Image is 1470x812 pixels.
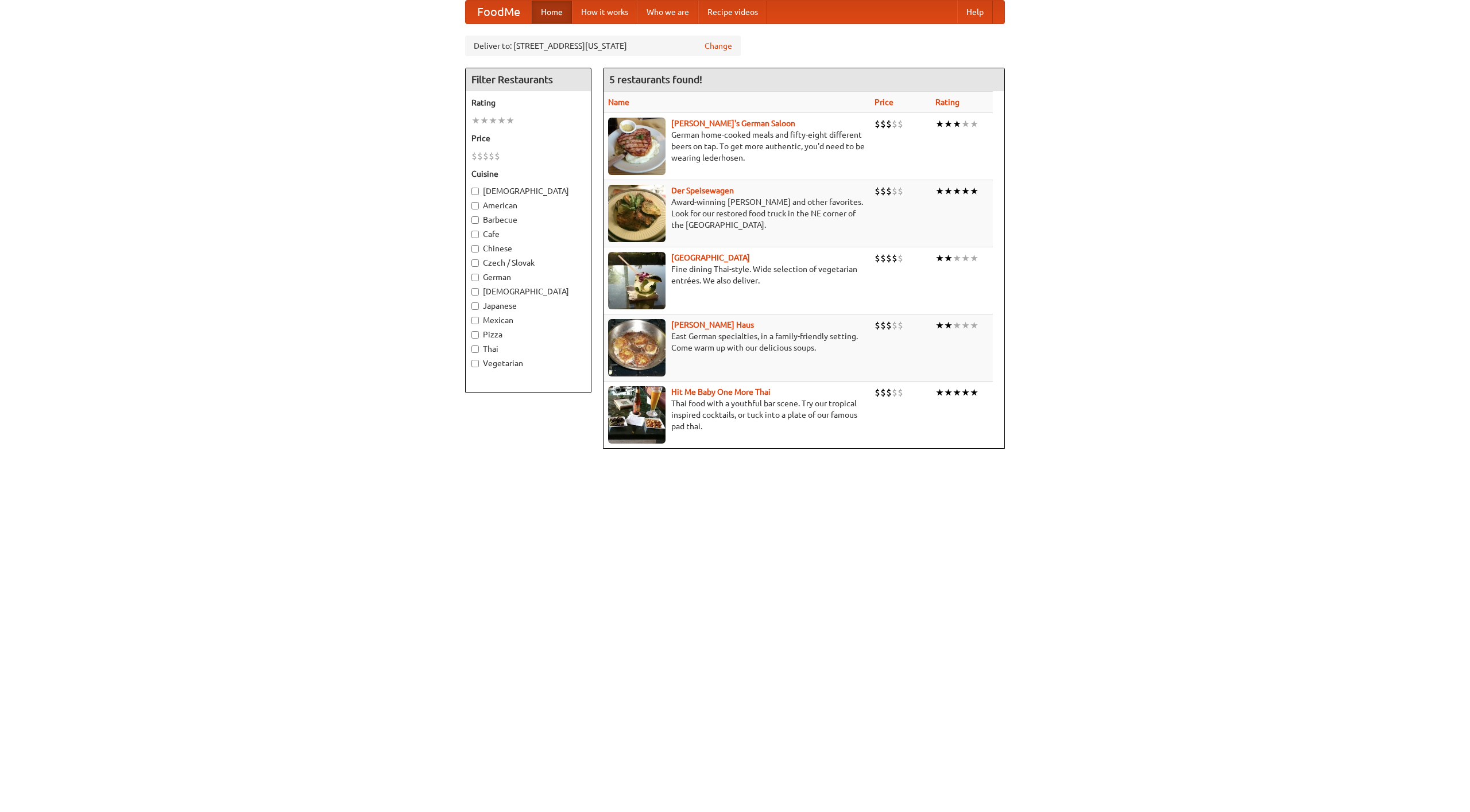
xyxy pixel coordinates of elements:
a: [GEOGRAPHIC_DATA] [671,253,750,262]
label: Czech / Slovak [471,257,585,269]
li: ★ [961,319,970,332]
li: ★ [944,319,953,332]
li: $ [886,252,892,265]
h5: Rating [471,97,585,108]
li: ★ [935,319,944,332]
h5: Cuisine [471,168,585,180]
div: Deliver to: [STREET_ADDRESS][US_STATE] [465,36,741,56]
li: ★ [944,118,953,130]
li: ★ [961,386,970,399]
p: German home-cooked meals and fifty-eight different beers on tap. To get more authentic, you'd nee... [608,129,865,164]
li: $ [886,118,892,130]
li: $ [875,185,880,197]
li: $ [886,319,892,332]
li: $ [892,386,898,399]
li: ★ [480,114,489,127]
li: ★ [935,118,944,130]
li: $ [898,252,903,265]
li: $ [886,185,892,197]
li: ★ [961,118,970,130]
p: Fine dining Thai-style. Wide selection of vegetarian entrées. We also deliver. [608,263,865,286]
input: Chinese [471,245,479,252]
li: ★ [953,319,961,332]
ng-pluralize: 5 restaurants found! [609,74,702,85]
a: Change [705,40,732,52]
li: $ [875,252,880,265]
li: $ [892,185,898,197]
input: Japanese [471,302,479,310]
li: ★ [953,118,961,130]
a: [PERSON_NAME] Haus [671,320,754,329]
input: Barbecue [471,216,479,224]
a: Help [957,1,993,24]
img: babythai.jpg [608,386,666,444]
li: ★ [471,114,480,127]
li: ★ [970,185,978,197]
img: speisewagen.jpg [608,185,666,242]
label: [DEMOGRAPHIC_DATA] [471,286,585,297]
label: Japanese [471,300,585,312]
label: Pizza [471,329,585,340]
a: Rating [935,98,960,107]
img: esthers.jpg [608,118,666,175]
input: Vegetarian [471,360,479,367]
li: ★ [506,114,514,127]
li: ★ [489,114,497,127]
li: $ [880,118,886,130]
a: Der Speisewagen [671,186,734,195]
li: $ [892,319,898,332]
li: $ [483,150,489,162]
li: $ [880,252,886,265]
a: FoodMe [466,1,532,24]
input: [DEMOGRAPHIC_DATA] [471,188,479,195]
li: $ [494,150,500,162]
li: ★ [497,114,506,127]
li: $ [875,319,880,332]
a: Price [875,98,893,107]
input: Pizza [471,331,479,339]
img: satay.jpg [608,252,666,309]
input: American [471,202,479,209]
b: [PERSON_NAME]'s German Saloon [671,119,795,128]
a: Recipe videos [698,1,767,24]
p: East German specialties, in a family-friendly setting. Come warm up with our delicious soups. [608,331,865,353]
li: $ [886,386,892,399]
label: Thai [471,343,585,355]
a: Hit Me Baby One More Thai [671,387,771,397]
img: kohlhaus.jpg [608,319,666,376]
input: [DEMOGRAPHIC_DATA] [471,288,479,296]
li: ★ [953,386,961,399]
label: [DEMOGRAPHIC_DATA] [471,185,585,197]
li: $ [880,386,886,399]
li: $ [892,252,898,265]
li: $ [880,185,886,197]
li: ★ [961,252,970,265]
li: $ [898,185,903,197]
input: Thai [471,345,479,353]
a: Name [608,98,629,107]
li: $ [880,319,886,332]
label: Cafe [471,228,585,240]
li: $ [898,386,903,399]
input: Mexican [471,317,479,324]
li: ★ [970,319,978,332]
label: Chinese [471,243,585,254]
label: Mexican [471,314,585,326]
p: Award-winning [PERSON_NAME] and other favorites. Look for our restored food truck in the NE corne... [608,196,865,231]
li: ★ [944,185,953,197]
h4: Filter Restaurants [466,68,591,91]
li: $ [892,118,898,130]
li: ★ [944,252,953,265]
input: German [471,274,479,281]
li: $ [875,386,880,399]
li: ★ [935,386,944,399]
li: ★ [953,252,961,265]
li: ★ [961,185,970,197]
label: German [471,271,585,283]
li: ★ [944,386,953,399]
li: $ [875,118,880,130]
li: $ [489,150,494,162]
h5: Price [471,133,585,144]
